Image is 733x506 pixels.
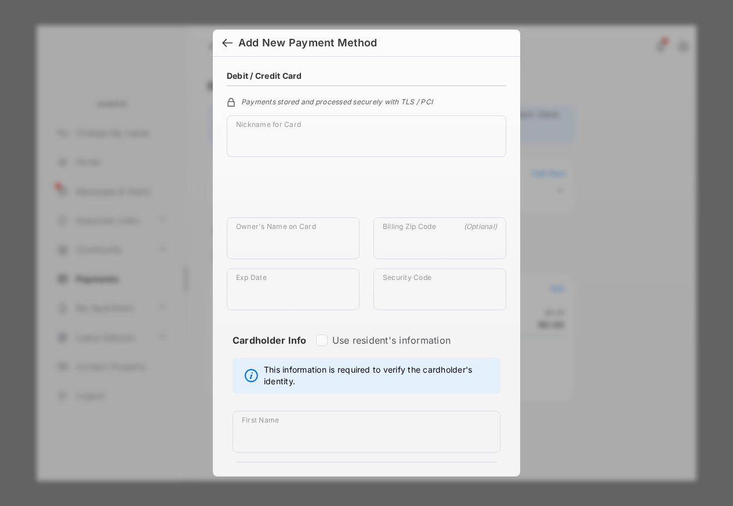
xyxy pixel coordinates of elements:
div: Payments stored and processed securely with TLS / PCI [227,96,506,106]
strong: Cardholder Info [233,334,307,367]
iframe: Credit card field [227,166,506,217]
label: Use resident's information [332,334,451,346]
div: Add New Payment Method [238,37,377,49]
h4: Debit / Credit Card [227,71,302,81]
span: This information is required to verify the cardholder's identity. [264,364,494,387]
